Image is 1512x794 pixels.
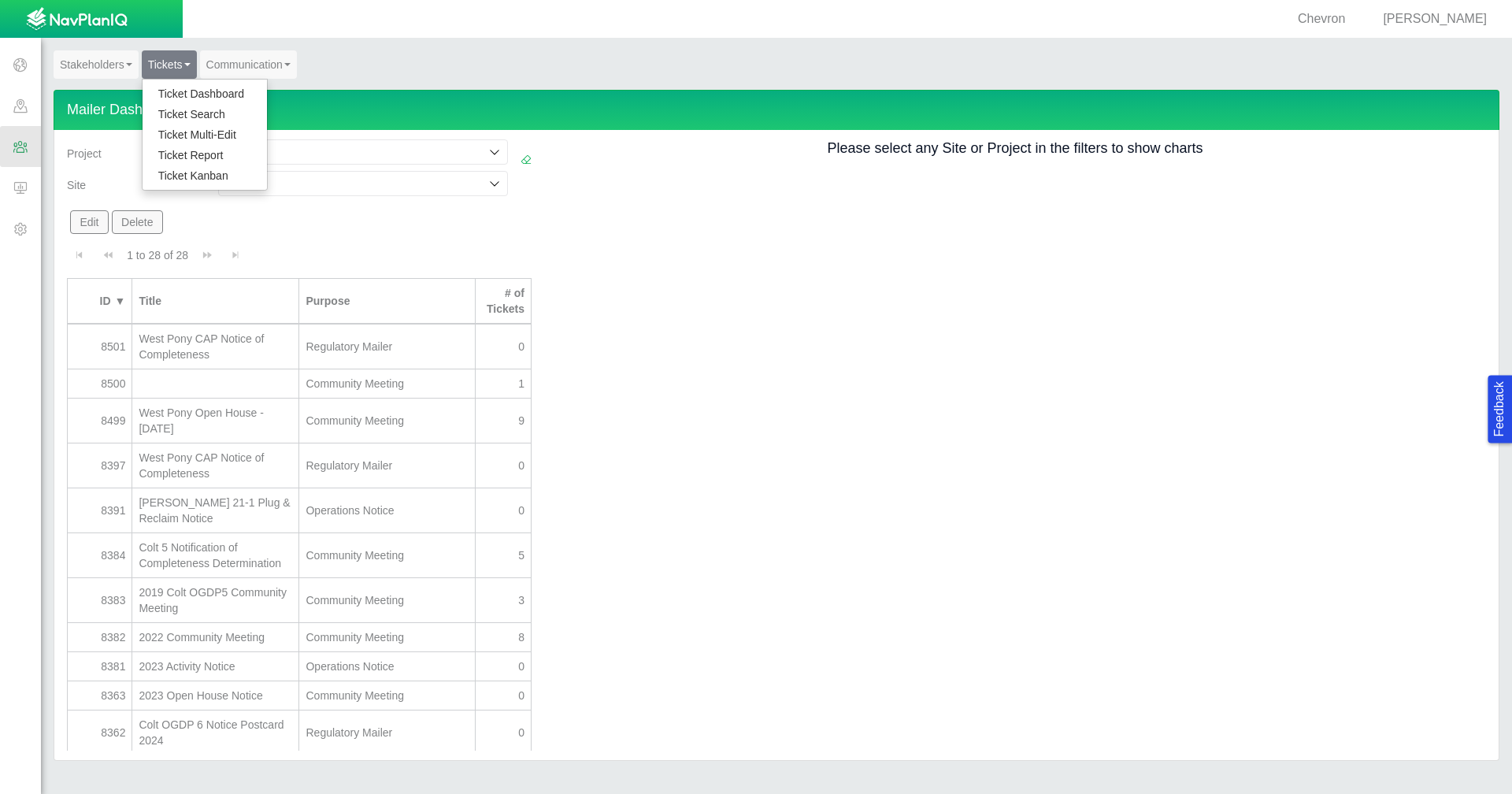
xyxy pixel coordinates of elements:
td: 0 [476,652,532,681]
td: West Pony CAP Notice of Completeness [132,325,299,369]
div: 0 [482,458,524,473]
td: 8391 [68,488,132,533]
button: Feedback [1488,375,1512,443]
td: 0 [476,711,532,755]
a: Ticket Search [143,104,267,124]
div: 0 [482,659,524,674]
td: Colt OGDP 6 Notice Postcard 2024 [132,711,299,755]
td: 8500 [68,369,132,399]
div: [PERSON_NAME] [1364,10,1493,28]
div: 0 [482,688,524,703]
td: Sterkel 21-1 Plug & Reclaim Notice [132,488,299,533]
th: ID [68,278,132,325]
div: 2023 Open House Notice [139,688,292,703]
div: 1 to 28 of 28 [120,247,195,269]
td: 8 [476,623,532,652]
a: Ticket Dashboard [143,83,267,104]
td: 8499 [68,399,132,443]
img: UrbanGroupSolutionsTheme$USG_Images$logo.png [26,7,128,32]
div: ID [74,293,111,309]
button: Delete [112,210,163,234]
div: Operations Notice [306,659,469,674]
div: Colt 5 Notification of Completeness Determination [139,540,292,571]
td: 0 [476,325,532,369]
div: 9 [482,413,524,429]
h4: Please select any Site or Project in the filters to show charts [544,139,1486,158]
td: Community Meeting [299,369,476,399]
div: 8500 [74,376,125,391]
td: 8382 [68,623,132,652]
th: Title [132,278,299,325]
th: Purpose [299,278,476,325]
td: Operations Notice [299,488,476,533]
div: 8383 [74,592,125,608]
div: 2023 Activity Notice [139,659,292,674]
div: Community Meeting [306,413,469,429]
th: # of Tickets [476,278,532,325]
div: West Pony Open House - [DATE] [139,405,292,436]
div: 2019 Colt OGDP5 Community Meeting [139,584,292,616]
a: Ticket Multi-Edit [143,124,267,145]
a: Ticket Report [143,145,267,165]
td: Community Meeting [299,399,476,443]
td: Community Meeting [299,623,476,652]
td: West Pony Open House - April 2025 [132,399,299,443]
a: Tickets [142,50,197,79]
div: 8363 [74,688,125,703]
td: 8383 [68,578,132,623]
div: 0 [482,725,524,740]
td: Community Meeting [299,681,476,711]
div: Community Meeting [306,592,469,608]
span: Site [67,179,86,191]
a: Stakeholders [54,50,139,79]
div: Community Meeting [306,629,469,645]
td: West Pony CAP Notice of Completeness [132,443,299,488]
div: Regulatory Mailer [306,339,469,354]
td: Regulatory Mailer [299,443,476,488]
div: Community Meeting [306,688,469,703]
td: Regulatory Mailer [299,325,476,369]
div: 2022 Community Meeting [139,629,292,645]
span: [PERSON_NAME] [1383,12,1487,25]
td: 0 [476,443,532,488]
div: [PERSON_NAME] 21-1 Plug & Reclaim Notice [139,495,292,526]
td: 8363 [68,681,132,711]
h4: Mailer Dashboard [54,90,1499,130]
div: 8499 [74,413,125,429]
td: Colt 5 Notification of Completeness Determination [132,533,299,578]
td: Community Meeting [299,533,476,578]
span: Project [67,147,102,160]
div: Pagination [67,240,532,270]
a: Ticket Kanban [143,165,267,186]
div: 0 [482,503,524,518]
td: 8381 [68,652,132,681]
div: Community Meeting [306,376,469,391]
td: 9 [476,399,532,443]
div: 8362 [74,725,125,740]
div: 8382 [74,629,125,645]
td: 2023 Activity Notice [132,652,299,681]
td: 8362 [68,711,132,755]
td: 8384 [68,533,132,578]
td: 1 [476,369,532,399]
div: Regulatory Mailer [306,458,469,473]
div: 8 [482,629,524,645]
td: 2022 Community Meeting [132,623,299,652]
div: Community Meeting [306,547,469,563]
td: Regulatory Mailer [299,711,476,755]
td: Community Meeting [299,578,476,623]
div: West Pony CAP Notice of Completeness [139,450,292,481]
a: Communication [200,50,297,79]
div: 5 [482,547,524,563]
div: Colt OGDP 6 Notice Postcard 2024 [139,717,292,748]
td: 0 [476,488,532,533]
td: 0 [476,681,532,711]
div: 8384 [74,547,125,563]
td: 8397 [68,443,132,488]
td: 2023 Open House Notice [132,681,299,711]
a: Clear Filters [521,152,532,168]
div: Title [139,293,292,309]
td: 8501 [68,325,132,369]
span: ▼ [115,295,126,307]
div: Regulatory Mailer [306,725,469,740]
